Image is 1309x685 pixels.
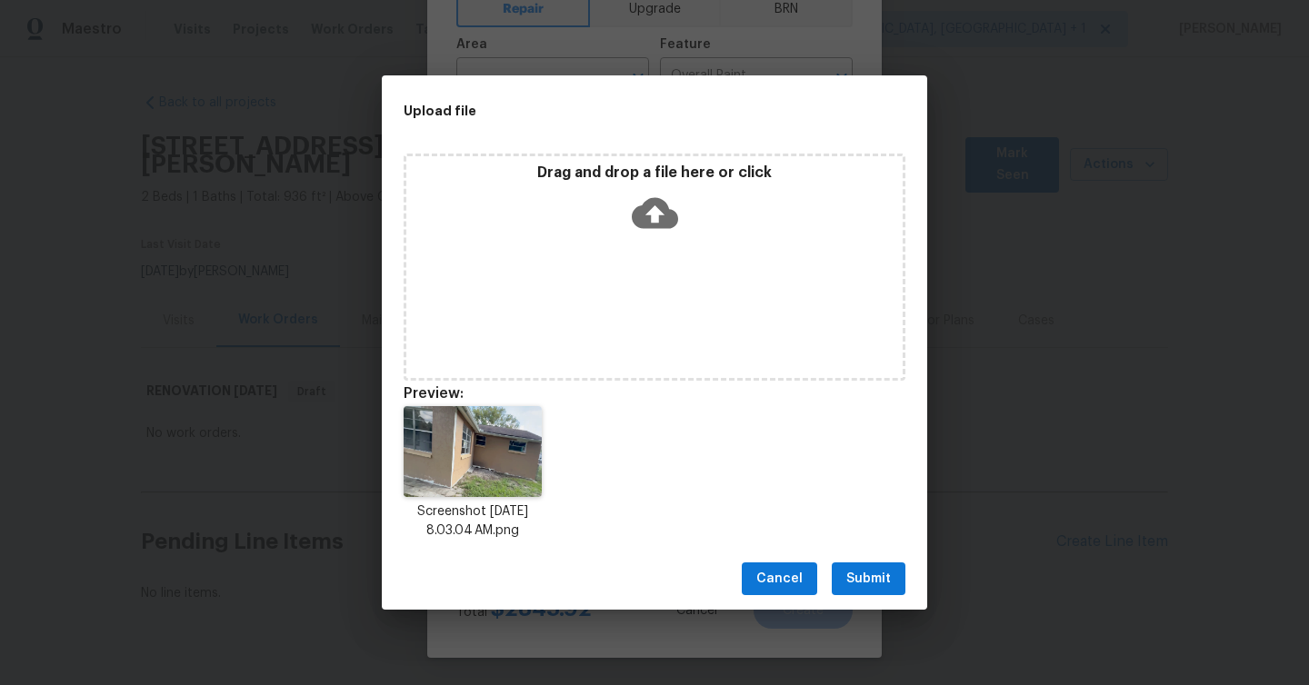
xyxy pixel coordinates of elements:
[404,502,542,541] p: Screenshot [DATE] 8.03.04 AM.png
[406,164,903,183] p: Drag and drop a file here or click
[846,568,891,591] span: Submit
[404,406,542,497] img: x8mpda+ygAJywAAAABJRU5ErkJggg==
[756,568,803,591] span: Cancel
[404,101,824,121] h2: Upload file
[742,562,817,596] button: Cancel
[832,562,905,596] button: Submit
